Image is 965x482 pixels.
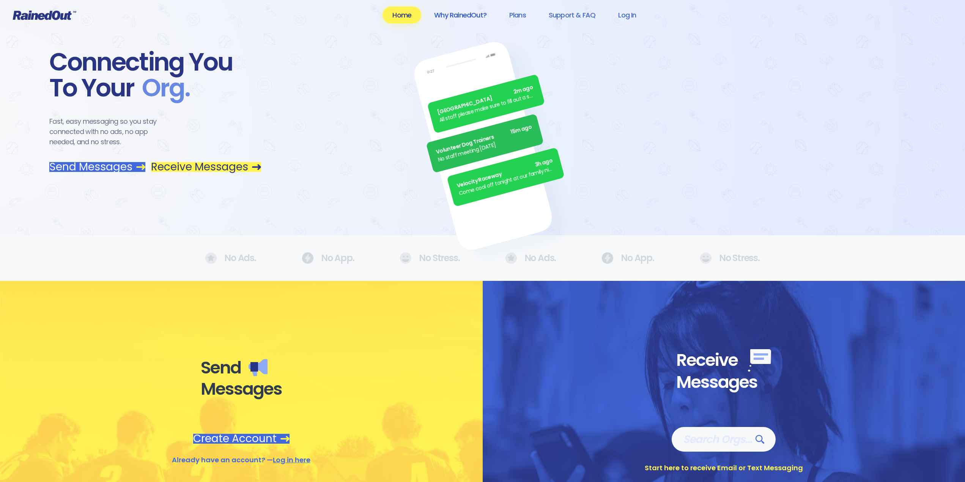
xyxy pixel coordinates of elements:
div: [GEOGRAPHIC_DATA] [436,83,534,117]
div: Connecting You To Your [49,49,261,101]
span: Org . [134,75,190,101]
div: No staff meeting [DATE] [438,131,535,164]
div: No Ads. [205,252,256,264]
div: Fast, easy messaging so you stay connected with no ads, no app needed, and no stress. [49,116,171,147]
span: 15m ago [510,123,533,136]
span: 3h ago [534,157,554,169]
img: No Ads. [700,252,712,264]
a: Receive Messages [151,162,261,172]
div: Volunteer Dog Trainers [435,123,533,156]
div: No Stress. [700,252,760,264]
div: Already have an account? — [172,455,310,465]
div: Receive [676,349,771,372]
div: Start here to receive Email or Text Messaging [645,463,803,473]
div: Messages [676,372,771,393]
img: No Ads. [205,252,217,264]
div: Messages [201,378,282,400]
img: No Ads. [400,252,411,264]
a: Plans [499,6,536,24]
img: No Ads. [302,252,313,264]
img: No Ads. [601,252,613,264]
div: All staff please make sure to fill out a separate timesheet for the all staff meetings. [439,91,536,124]
div: No App. [302,252,354,264]
div: No App. [601,252,654,264]
a: Why RainedOut? [424,6,496,24]
a: Log in here [273,455,310,465]
span: 2m ago [513,83,534,96]
div: No Ads. [505,252,556,264]
a: Send Messages [49,162,145,172]
div: Send [201,357,282,378]
img: Send messages [249,359,268,376]
div: Come cool off tonight at our family night BBQ/cruise. All you can eat food and drinks included! O... [458,164,556,198]
a: Support & FAQ [539,6,605,24]
span: Search Orgs… [683,433,764,446]
a: Search Orgs… [672,427,776,452]
img: Receive messages [748,349,771,372]
div: No Stress. [400,252,460,264]
div: Velocity Raceway [456,157,554,190]
a: Create Account [193,434,290,444]
a: Log In [608,6,646,24]
a: Home [383,6,421,24]
img: No Ads. [505,252,517,264]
